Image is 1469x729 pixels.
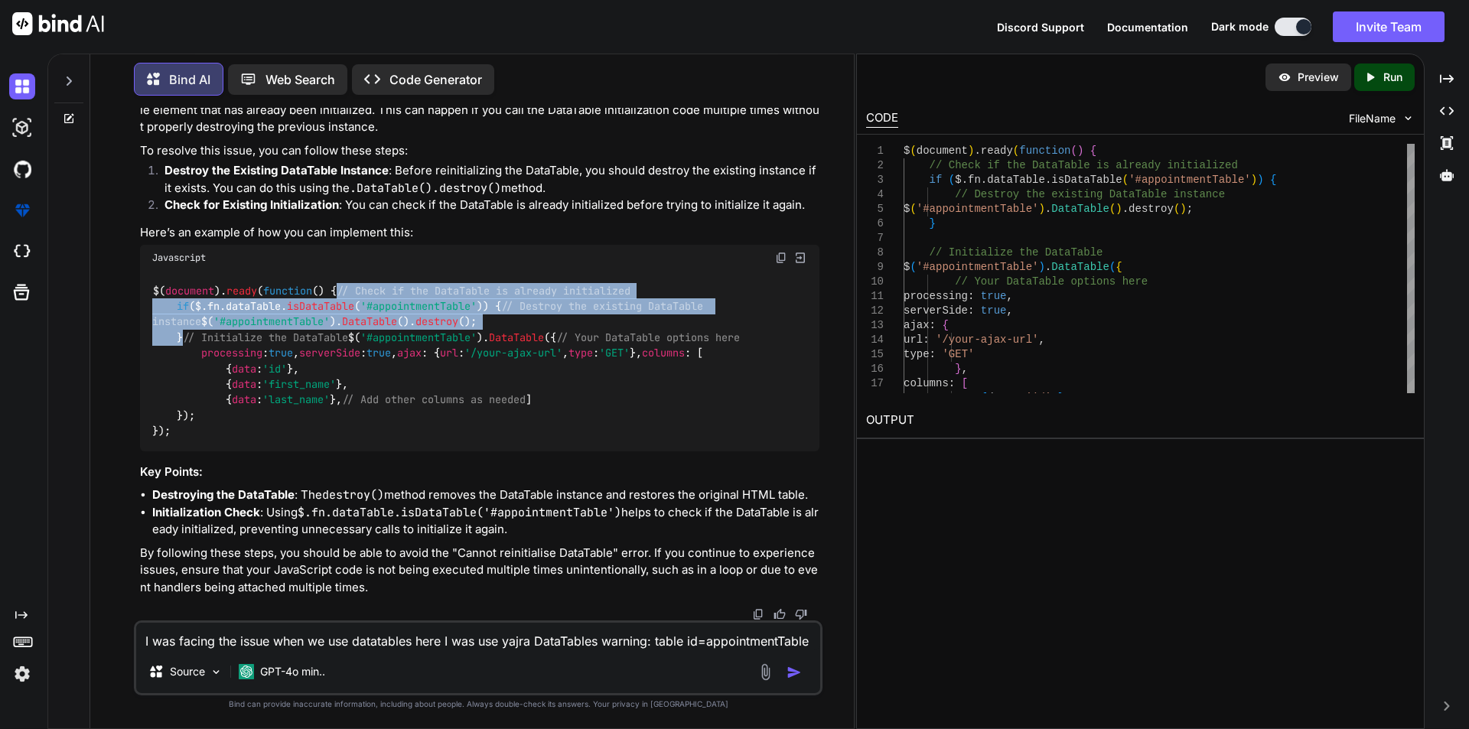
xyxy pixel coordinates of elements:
span: Dark mode [1211,19,1269,34]
span: isDataTable [1051,174,1122,186]
span: columns [642,347,685,360]
span: . [1045,261,1051,273]
img: attachment [757,663,774,681]
h2: OUTPUT [857,402,1424,438]
span: $ [904,261,910,273]
span: 'GET' [599,347,630,360]
div: 9 [866,260,884,275]
span: document [165,284,214,298]
div: 11 [866,289,884,304]
img: copy [752,608,764,620]
span: } [955,363,961,375]
span: data [987,392,1013,404]
span: ) [1077,145,1083,157]
span: dataTable [226,299,281,313]
span: ( [948,174,954,186]
span: ) [1038,261,1044,273]
img: githubDark [9,156,35,182]
span: dataTable [987,174,1045,186]
span: serverSide [904,304,968,317]
span: : [948,377,954,389]
span: ) [1250,174,1256,186]
span: // Initialize the DataTable [929,246,1103,259]
span: . [1045,174,1051,186]
img: Pick Models [210,666,223,679]
div: 3 [866,173,884,187]
span: : [1012,392,1018,404]
img: copy [775,252,787,264]
span: $ [904,145,910,157]
span: data [232,393,256,407]
p: : Before reinitializing the DataTable, you should destroy the existing instance if it exists. You... [164,162,819,197]
p: Bind AI [169,70,210,89]
li: : Using helps to check if the DataTable is already initialized, preventing unnecessary calls to i... [152,504,819,539]
div: 6 [866,216,884,231]
strong: Destroying the DataTable [152,487,295,502]
span: // Initialize the DataTable [183,330,348,344]
span: url [904,334,923,346]
span: type [568,347,593,360]
img: like [774,608,786,620]
span: ) [968,145,974,157]
img: preview [1278,70,1291,84]
span: , [961,363,967,375]
div: 18 [866,391,884,405]
span: DataTable [1051,203,1109,215]
span: data [232,377,256,391]
img: Open in Browser [793,251,807,265]
span: '#appointmentTable' [213,315,330,329]
span: destroy [1129,203,1174,215]
p: Code Generator [389,70,482,89]
p: : You can check if the DataTable is already initialized before trying to initialize it again. [164,197,819,214]
span: processing [201,347,262,360]
span: ) [1038,203,1044,215]
strong: Check for Existing Initialization [164,197,339,212]
span: columns [904,377,949,389]
strong: Destroy the Existing DataTable Instance [164,163,389,177]
span: : [968,304,974,317]
span: , [1064,392,1070,404]
div: 5 [866,202,884,216]
span: if [177,299,189,313]
span: true [980,290,1006,302]
span: serverSide [299,347,360,360]
span: ( [910,145,916,157]
h3: Key Points: [140,464,819,481]
div: 10 [866,275,884,289]
span: ( [1122,174,1128,186]
img: settings [9,661,35,687]
img: darkAi-studio [9,115,35,141]
div: 1 [866,144,884,158]
span: ( [910,261,916,273]
span: ) [1116,203,1122,215]
img: premium [9,197,35,223]
div: 7 [866,231,884,246]
img: cloudideIcon [9,239,35,265]
strong: Initialization Check [152,505,260,519]
span: ( [1109,261,1116,273]
span: // Your DataTable options here [955,275,1148,288]
span: : [923,334,929,346]
span: Javascript [152,252,206,264]
span: { [1270,174,1276,186]
span: function [263,284,312,298]
li: : The method removes the DataTable instance and restores the original HTML table. [152,487,819,504]
span: { [1090,145,1096,157]
span: , [1006,290,1012,302]
span: // Check if the DataTable is already initialized [337,284,630,298]
img: dislike [795,608,807,620]
span: ) [1257,174,1263,186]
span: ) [1180,203,1186,215]
span: 'last_name' [262,393,330,407]
img: icon [787,665,802,680]
span: // Destroy the existing DataTable instance [152,299,709,328]
span: DataTable [1051,261,1109,273]
span: ( [1013,145,1019,157]
img: Bind AI [12,12,104,35]
div: 13 [866,318,884,333]
span: ajax [397,347,422,360]
span: . [1045,203,1051,215]
span: ( [1109,203,1116,215]
button: Invite Team [1333,11,1445,42]
span: { [942,319,948,331]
